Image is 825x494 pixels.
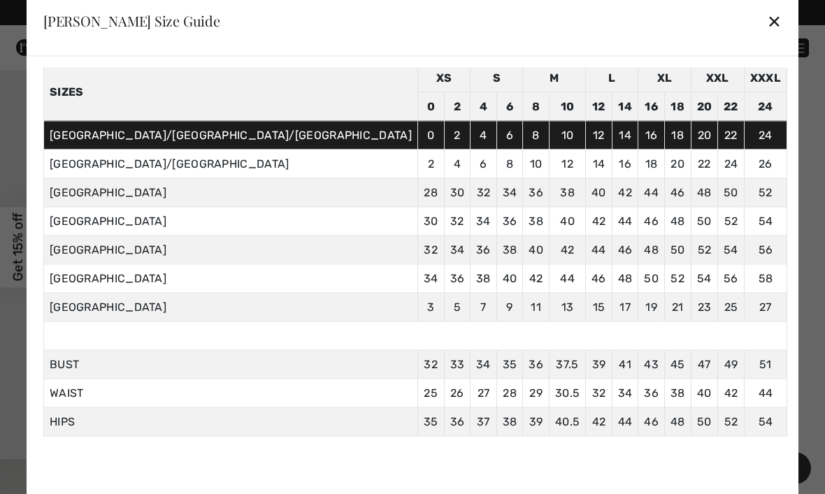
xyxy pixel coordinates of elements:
span: 36 [644,386,659,399]
span: 54 [759,414,773,428]
span: 33 [450,357,465,370]
td: 36 [523,178,550,207]
td: 8 [496,150,523,178]
td: 54 [744,207,787,235]
td: 46 [638,207,665,235]
td: 24 [744,92,787,121]
td: 22 [718,92,745,121]
td: [GEOGRAPHIC_DATA]/[GEOGRAPHIC_DATA] [43,150,417,178]
span: 28 [503,386,517,399]
td: 15 [586,293,612,321]
span: 43 [644,357,659,370]
td: 52 [744,178,787,207]
span: 48 [670,414,685,428]
td: 38 [523,207,550,235]
td: 18 [664,92,691,121]
td: 44 [638,178,665,207]
td: 18 [664,121,691,150]
td: 56 [744,235,787,264]
td: 24 [718,150,745,178]
td: 42 [612,178,638,207]
td: 40 [586,178,612,207]
span: 38 [670,386,685,399]
td: 6 [471,150,497,178]
td: [GEOGRAPHIC_DATA] [43,207,417,235]
td: 48 [612,264,638,293]
span: 41 [619,357,631,370]
span: Chat [34,10,63,22]
td: 40 [496,264,523,293]
td: L [586,64,638,92]
td: 10 [523,150,550,178]
td: 20 [664,150,691,178]
span: 49 [724,357,738,370]
td: 4 [471,121,497,150]
span: 44 [618,414,633,428]
td: 46 [612,235,638,264]
span: 34 [476,357,491,370]
td: 34 [444,235,471,264]
td: 40 [523,235,550,264]
td: 3 [417,293,444,321]
td: 54 [691,264,718,293]
span: 40 [697,386,712,399]
td: 4 [444,150,471,178]
td: 21 [664,293,691,321]
td: XL [638,64,691,92]
td: 16 [612,150,638,178]
span: 32 [592,386,606,399]
td: 48 [664,207,691,235]
td: 8 [523,121,550,150]
span: 29 [529,386,543,399]
td: 34 [471,207,497,235]
td: 42 [523,264,550,293]
td: 38 [471,264,497,293]
td: 36 [496,207,523,235]
td: 12 [549,150,585,178]
span: 37 [477,414,490,428]
td: 38 [549,178,585,207]
td: M [523,64,586,92]
td: 7 [471,293,497,321]
td: 32 [471,178,497,207]
td: 30 [444,178,471,207]
span: 40.5 [555,414,580,428]
td: 40 [549,207,585,235]
span: 50 [697,414,712,428]
td: 46 [586,264,612,293]
td: 0 [417,121,444,150]
td: 4 [471,92,497,121]
td: 25 [718,293,745,321]
div: [PERSON_NAME] Size Guide [43,14,220,28]
span: 32 [424,357,438,370]
span: 39 [592,357,606,370]
span: 47 [698,357,711,370]
td: 8 [523,92,550,121]
td: 19 [638,293,665,321]
td: 20 [691,92,718,121]
td: 18 [638,150,665,178]
td: 28 [417,178,444,207]
th: Sizes [43,64,417,121]
span: 44 [759,386,773,399]
td: 38 [496,235,523,264]
td: XXXL [744,64,787,92]
td: 22 [691,150,718,178]
span: 35 [424,414,438,428]
td: 2 [444,121,471,150]
span: 39 [529,414,543,428]
td: 26 [744,150,787,178]
td: WAIST [43,379,417,407]
td: 48 [691,178,718,207]
td: 50 [638,264,665,293]
td: 34 [417,264,444,293]
td: 36 [471,235,497,264]
span: 26 [450,386,464,399]
td: 44 [612,207,638,235]
td: XXL [691,64,744,92]
span: 46 [644,414,659,428]
td: 50 [691,207,718,235]
td: 2 [417,150,444,178]
td: 16 [638,92,665,121]
td: 54 [718,235,745,264]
